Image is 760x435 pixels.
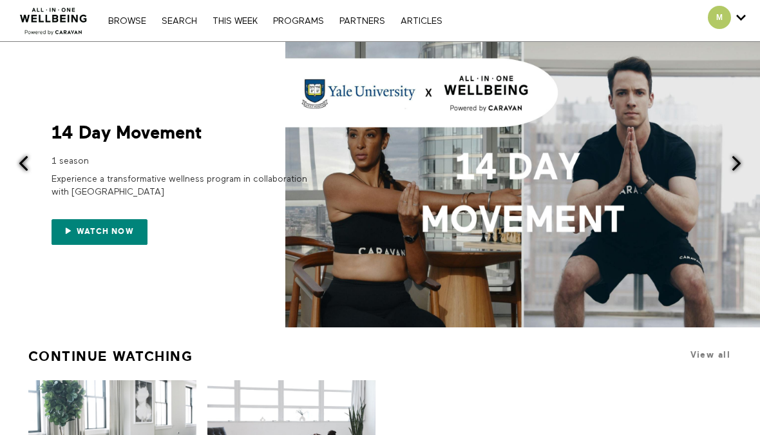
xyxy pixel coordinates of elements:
a: Browse [102,17,153,26]
nav: Primary [102,14,448,27]
a: View all [690,350,730,360]
a: THIS WEEK [206,17,264,26]
a: Search [155,17,204,26]
a: PROGRAMS [267,17,330,26]
a: ARTICLES [394,17,449,26]
a: Continue Watching [28,343,193,370]
a: PARTNERS [333,17,392,26]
